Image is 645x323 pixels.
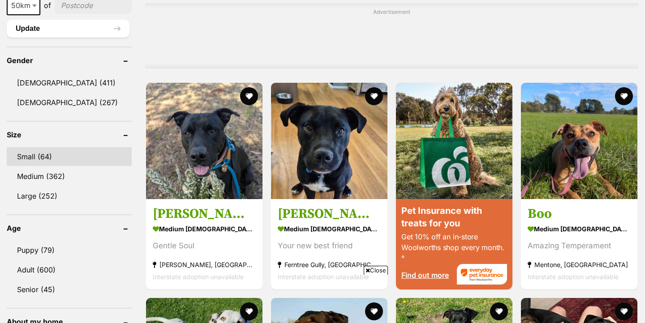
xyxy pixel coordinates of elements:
span: Interstate adoption unavailable [153,273,244,280]
a: [PERSON_NAME] medium [DEMOGRAPHIC_DATA] Dog Your new best friend Ferntree Gully, [GEOGRAPHIC_DATA... [271,199,387,289]
a: Medium (362) [7,167,132,186]
button: favourite [240,87,258,105]
strong: Mentone, [GEOGRAPHIC_DATA] [528,259,631,271]
strong: medium [DEMOGRAPHIC_DATA] Dog [528,222,631,235]
strong: [PERSON_NAME], [GEOGRAPHIC_DATA] [153,259,256,271]
h3: [PERSON_NAME] [153,205,256,222]
a: Large (252) [7,187,132,205]
img: Jake - American Staffordshire Terrier Dog [146,83,262,199]
header: Size [7,131,132,139]
div: Advertisement [145,3,638,68]
a: Senior (45) [7,280,132,299]
header: Gender [7,56,132,64]
a: Puppy (79) [7,241,132,259]
a: Small (64) [7,147,132,166]
span: Interstate adoption unavailable [528,273,619,280]
iframe: Advertisement [159,278,486,319]
img: Boo - Staffordshire Bull Terrier x Mixed breed Dog [521,83,637,199]
button: favourite [615,87,633,105]
a: [DEMOGRAPHIC_DATA] (267) [7,93,132,112]
button: favourite [615,302,633,320]
div: Your new best friend [278,240,381,252]
button: favourite [365,87,383,105]
strong: medium [DEMOGRAPHIC_DATA] Dog [153,222,256,235]
strong: medium [DEMOGRAPHIC_DATA] Dog [278,222,381,235]
a: [DEMOGRAPHIC_DATA] (411) [7,73,132,92]
img: Charlie - Staffordshire Bull Terrier x Mixed breed Dog [271,83,387,199]
strong: Ferntree Gully, [GEOGRAPHIC_DATA] [278,259,381,271]
button: Update [7,20,129,38]
span: Close [364,266,388,275]
a: [PERSON_NAME] medium [DEMOGRAPHIC_DATA] Dog Gentle Soul [PERSON_NAME], [GEOGRAPHIC_DATA] Intersta... [146,199,262,289]
h3: [PERSON_NAME] [278,205,381,222]
span: Interstate adoption unavailable [278,273,369,280]
a: Adult (600) [7,260,132,279]
div: Gentle Soul [153,240,256,252]
div: Amazing Temperament [528,240,631,252]
button: favourite [490,302,508,320]
header: Age [7,224,132,232]
h3: Boo [528,205,631,222]
a: Boo medium [DEMOGRAPHIC_DATA] Dog Amazing Temperament Mentone, [GEOGRAPHIC_DATA] Interstate adopt... [521,199,637,289]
